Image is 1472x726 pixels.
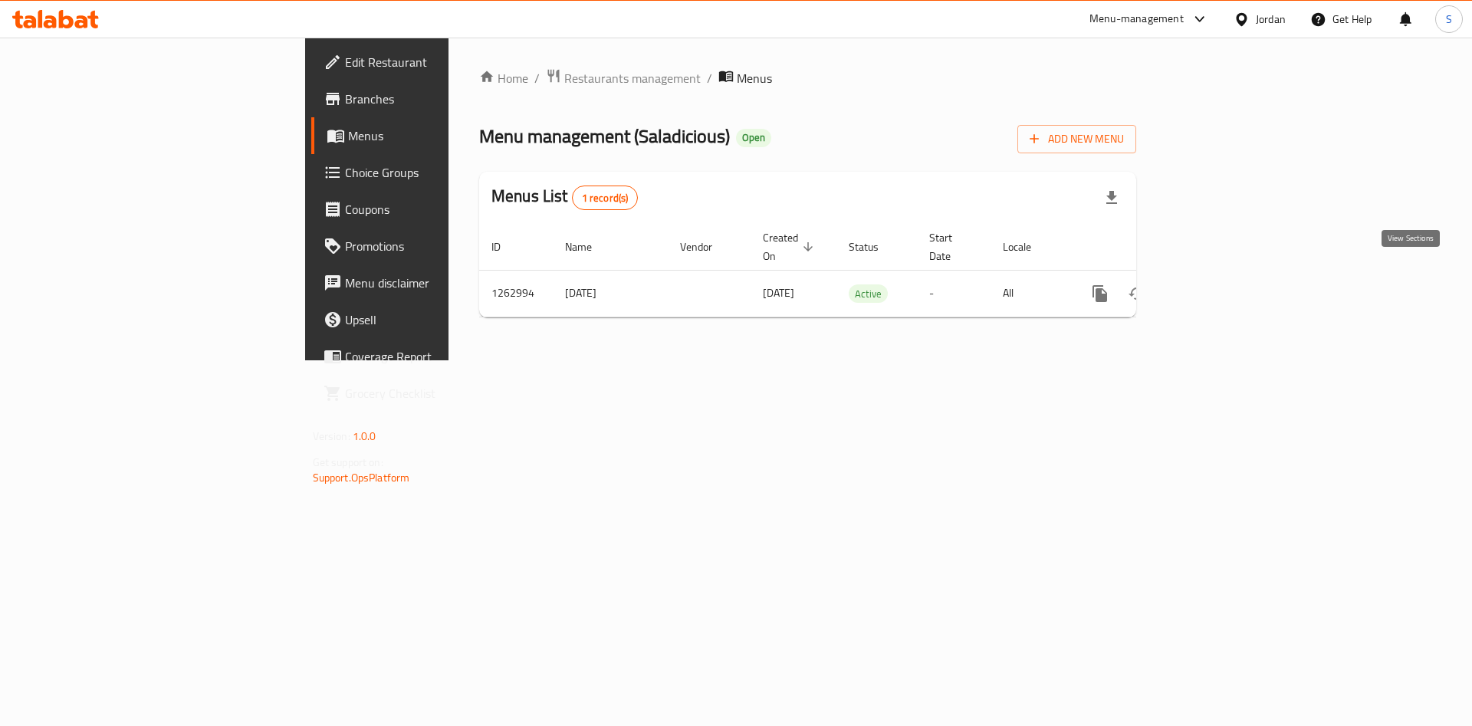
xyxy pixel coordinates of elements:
[573,191,638,205] span: 1 record(s)
[479,119,730,153] span: Menu management ( Saladicious )
[311,44,551,80] a: Edit Restaurant
[1089,10,1184,28] div: Menu-management
[345,90,539,108] span: Branches
[565,238,612,256] span: Name
[311,228,551,264] a: Promotions
[1069,224,1241,271] th: Actions
[1093,179,1130,216] div: Export file
[348,126,539,145] span: Menus
[849,284,888,303] div: Active
[479,68,1136,88] nav: breadcrumb
[345,200,539,218] span: Coupons
[1017,125,1136,153] button: Add New Menu
[707,69,712,87] li: /
[1082,275,1119,312] button: more
[1003,238,1051,256] span: Locale
[1119,275,1155,312] button: Change Status
[491,185,638,210] h2: Menus List
[311,80,551,117] a: Branches
[929,228,972,265] span: Start Date
[546,68,701,88] a: Restaurants management
[311,154,551,191] a: Choice Groups
[1446,11,1452,28] span: S
[849,285,888,303] span: Active
[345,310,539,329] span: Upsell
[313,452,383,472] span: Get support on:
[311,301,551,338] a: Upsell
[345,384,539,402] span: Grocery Checklist
[491,238,521,256] span: ID
[313,468,410,488] a: Support.OpsPlatform
[345,274,539,292] span: Menu disclaimer
[917,270,991,317] td: -
[311,117,551,154] a: Menus
[313,426,350,446] span: Version:
[345,347,539,366] span: Coverage Report
[737,69,772,87] span: Menus
[564,69,701,87] span: Restaurants management
[680,238,732,256] span: Vendor
[345,163,539,182] span: Choice Groups
[553,270,668,317] td: [DATE]
[849,238,899,256] span: Status
[763,228,818,265] span: Created On
[353,426,376,446] span: 1.0.0
[345,237,539,255] span: Promotions
[1256,11,1286,28] div: Jordan
[311,191,551,228] a: Coupons
[1030,130,1124,149] span: Add New Menu
[991,270,1069,317] td: All
[736,131,771,144] span: Open
[311,375,551,412] a: Grocery Checklist
[311,338,551,375] a: Coverage Report
[572,186,639,210] div: Total records count
[479,224,1241,317] table: enhanced table
[345,53,539,71] span: Edit Restaurant
[763,283,794,303] span: [DATE]
[311,264,551,301] a: Menu disclaimer
[736,129,771,147] div: Open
